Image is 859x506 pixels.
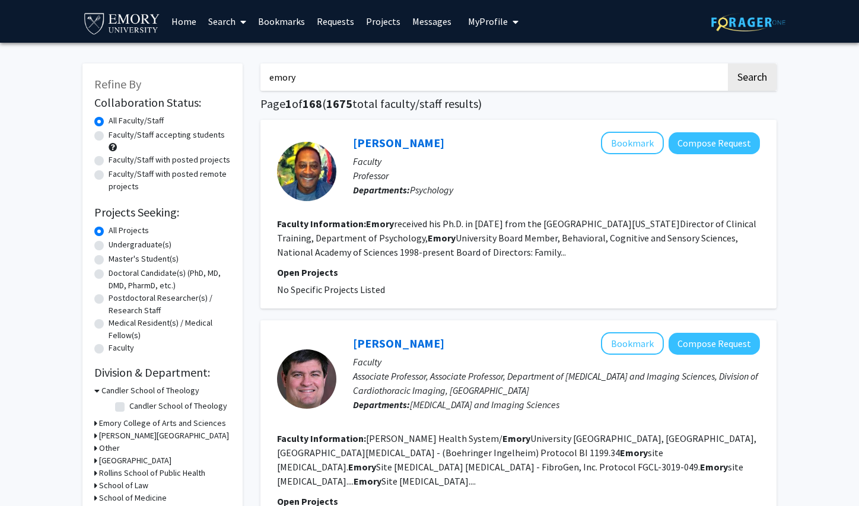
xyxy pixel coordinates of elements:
iframe: Chat [9,453,50,497]
b: Emory [354,475,381,487]
span: [MEDICAL_DATA] and Imaging Sciences [410,399,559,410]
button: Add Eugene Berkowitz to Bookmarks [601,332,664,355]
h3: Candler School of Theology [101,384,199,397]
fg-read-more: received his Ph.D. in [DATE] from the [GEOGRAPHIC_DATA][US_STATE]Director of Clinical Training, D... [277,218,756,258]
a: [PERSON_NAME] [353,135,444,150]
h2: Projects Seeking: [94,205,231,219]
a: Search [202,1,252,42]
b: Emory [348,461,376,473]
p: Faculty [353,355,760,369]
a: Projects [360,1,406,42]
span: 168 [303,96,322,111]
label: All Projects [109,224,149,237]
span: 1 [285,96,292,111]
a: Messages [406,1,457,42]
h3: Emory College of Arts and Sciences [99,417,226,429]
span: Refine By [94,77,141,91]
b: Emory [620,447,648,459]
label: All Faculty/Staff [109,114,164,127]
b: Faculty Information: [277,432,366,444]
h2: Division & Department: [94,365,231,380]
h3: [PERSON_NAME][GEOGRAPHIC_DATA] [99,429,229,442]
h3: Other [99,442,120,454]
a: Home [166,1,202,42]
button: Search [728,63,777,91]
b: Emory [502,432,530,444]
button: Compose Request to Eugene Berkowitz [669,333,760,355]
a: Requests [311,1,360,42]
button: Compose Request to Eugene K. Emory [669,132,760,154]
label: Candler School of Theology [129,400,227,412]
h2: Collaboration Status: [94,96,231,110]
a: Bookmarks [252,1,311,42]
p: Faculty [353,154,760,168]
label: Faculty/Staff with posted projects [109,154,230,166]
p: Professor [353,168,760,183]
label: Faculty/Staff with posted remote projects [109,168,231,193]
h3: School of Medicine [99,492,167,504]
p: Open Projects [277,265,760,279]
label: Doctoral Candidate(s) (PhD, MD, DMD, PharmD, etc.) [109,267,231,292]
input: Search Keywords [260,63,726,91]
h3: School of Law [99,479,148,492]
b: Emory [700,461,728,473]
img: Emory University Logo [82,9,161,36]
label: Postdoctoral Researcher(s) / Research Staff [109,292,231,317]
b: Faculty Information: [277,218,366,230]
b: Emory [428,232,456,244]
b: Departments: [353,184,410,196]
fg-read-more: [PERSON_NAME] Health System/ University [GEOGRAPHIC_DATA], [GEOGRAPHIC_DATA], [GEOGRAPHIC_DATA][M... [277,432,756,487]
a: [PERSON_NAME] [353,336,444,351]
b: Emory [366,218,394,230]
h1: Page of ( total faculty/staff results) [260,97,777,111]
button: Add Eugene K. Emory to Bookmarks [601,132,664,154]
label: Undergraduate(s) [109,238,171,251]
span: Psychology [410,184,453,196]
img: ForagerOne Logo [711,13,785,31]
p: Associate Professor, Associate Professor, Department of [MEDICAL_DATA] and Imaging Sciences, Divi... [353,369,760,397]
label: Medical Resident(s) / Medical Fellow(s) [109,317,231,342]
h3: Rollins School of Public Health [99,467,205,479]
label: Faculty [109,342,134,354]
span: No Specific Projects Listed [277,284,385,295]
h3: [GEOGRAPHIC_DATA] [99,454,171,467]
b: Departments: [353,399,410,410]
label: Faculty/Staff accepting students [109,129,225,141]
label: Master's Student(s) [109,253,179,265]
span: My Profile [468,15,508,27]
span: 1675 [326,96,352,111]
